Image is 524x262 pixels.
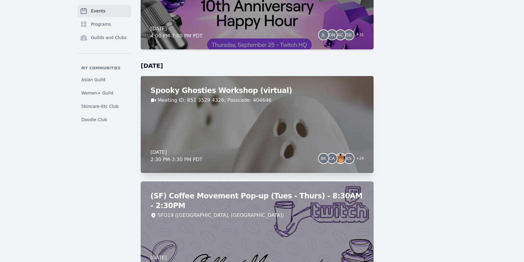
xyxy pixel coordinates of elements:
[353,155,364,163] span: + 24
[91,35,127,41] span: Guilds and Clubs
[353,31,364,40] span: + 31
[321,156,326,161] span: BK
[150,149,203,163] div: [DATE] 2:30 PM - 3:30 PM PDT
[78,5,131,125] nav: Sidebar
[141,61,374,70] h2: [DATE]
[91,8,105,14] span: Events
[81,77,105,83] span: Asian Guild
[338,33,343,37] span: AC
[78,18,131,30] a: Programs
[346,156,352,161] span: KS
[158,97,271,104] a: Meeting ID: 851 3529 4326; Passcode: 404646
[322,33,325,37] span: JL
[150,191,364,211] h2: (SF) Coffee Movement Pop-up (Tues - Thurs) - 8:30AM - 2:30PM
[150,86,364,95] h2: Spooky Ghosties Workshop (virtual)
[78,32,131,44] a: Guilds and Clubs
[78,88,131,98] a: Women+ Guild
[150,25,203,40] div: [DATE] 4:00 PM - 7:00 PM PDT
[141,76,374,173] a: Spooky Ghosties Workshop (virtual)Meeting ID: 851 3529 4326; Passcode: 404646[DATE]2:30 PM-3:30 P...
[329,33,335,37] span: DN
[81,117,107,123] span: Doodle Club
[78,114,131,125] a: Doodle Club
[78,66,131,71] p: My communities
[78,101,131,112] a: Skincare-Etc Club
[81,103,119,109] span: Skincare-Etc Club
[81,90,113,96] span: Women+ Guild
[346,33,352,37] span: SB
[329,156,335,161] span: CA
[91,21,111,27] span: Programs
[158,212,284,219] div: SFO19 ([GEOGRAPHIC_DATA], [GEOGRAPHIC_DATA])
[78,5,131,17] a: Events
[78,74,131,85] a: Asian Guild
